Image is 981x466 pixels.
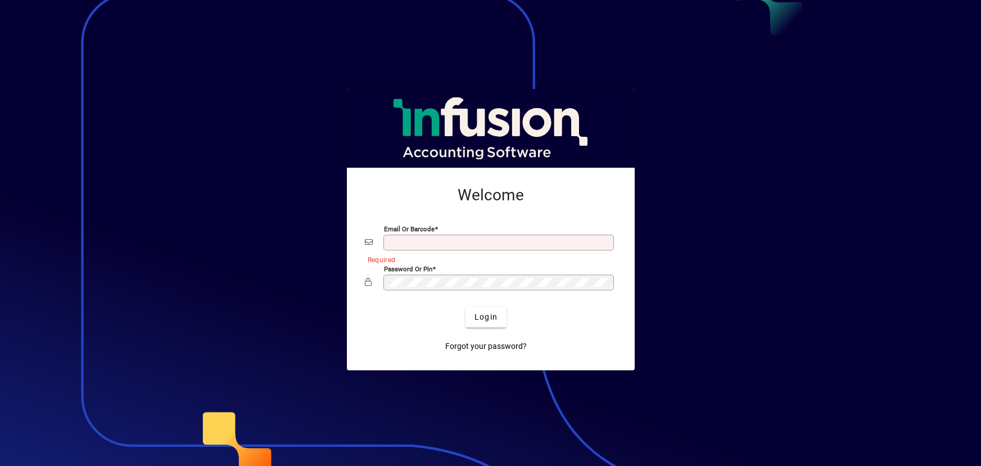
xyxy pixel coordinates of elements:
a: Forgot your password? [441,337,531,357]
h2: Welcome [365,186,617,205]
span: Login [474,311,498,323]
button: Login [465,307,507,328]
span: Forgot your password? [445,340,527,352]
mat-label: Password or Pin [384,265,432,272]
mat-label: Email or Barcode [384,225,435,232]
mat-error: Required [368,253,608,265]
